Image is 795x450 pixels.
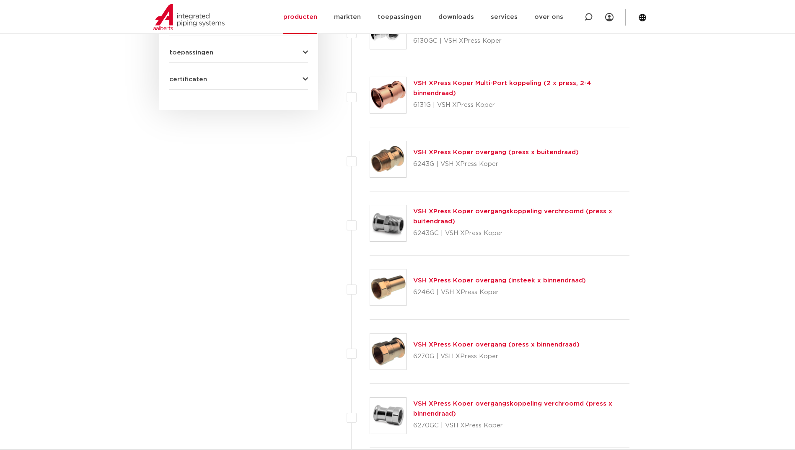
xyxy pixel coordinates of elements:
a: VSH XPress Koper overgang (press x binnendraad) [413,341,580,348]
img: Thumbnail for VSH XPress Koper overgang (insteek x binnendraad) [370,269,406,305]
button: toepassingen [169,49,308,56]
a: VSH XPress Koper Multi-Port koppeling (2 x press, 2-4 binnendraad) [413,80,591,96]
a: VSH XPress Koper overgangskoppeling verchroomd (press x binnendraad) [413,401,612,417]
img: Thumbnail for VSH XPress Koper overgangskoppeling verchroomd (press x binnendraad) [370,398,406,434]
p: 6270G | VSH XPress Koper [413,350,580,363]
p: 6270GC | VSH XPress Koper [413,419,630,432]
a: VSH XPress Koper overgang (insteek x binnendraad) [413,277,586,284]
img: Thumbnail for VSH XPress Koper overgang (press x binnendraad) [370,334,406,370]
p: 6131G | VSH XPress Koper [413,98,630,112]
img: Thumbnail for VSH XPress Koper overgang (press x buitendraad) [370,141,406,177]
img: Thumbnail for VSH XPress Koper Multi-Port koppeling (2 x press, 2-4 binnendraad) [370,77,406,113]
button: certificaten [169,76,308,83]
img: Thumbnail for VSH XPress Koper overgangskoppeling verchroomd (press x buitendraad) [370,205,406,241]
p: 6243G | VSH XPress Koper [413,158,579,171]
span: certificaten [169,76,207,83]
p: 6130GC | VSH XPress Koper [413,34,630,48]
a: VSH XPress Koper overgangskoppeling verchroomd (press x buitendraad) [413,208,612,225]
p: 6246G | VSH XPress Koper [413,286,586,299]
span: toepassingen [169,49,213,56]
a: VSH XPress Koper overgang (press x buitendraad) [413,149,579,155]
p: 6243GC | VSH XPress Koper [413,227,630,240]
